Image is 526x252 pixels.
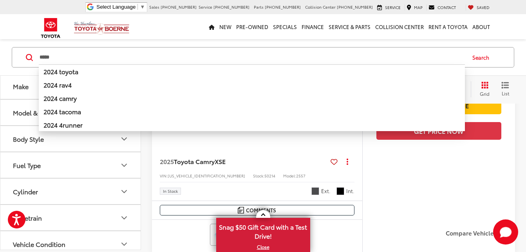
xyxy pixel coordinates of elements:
span: Heavy Metal/Midnight Black Metallic [311,187,319,195]
span: Map [414,4,423,10]
span: Service [385,4,401,10]
b: 2024 4runner [43,120,83,129]
div: Vehicle Condition [119,239,129,249]
span: Black [336,187,344,195]
button: Body StyleBody Style [0,126,141,152]
a: Specials [271,14,299,39]
button: Grid View [471,81,495,97]
button: CylinderCylinder [0,179,141,204]
img: Toyota Safety Sense Vic Vaughan Toyota of Boerne Boerne TX [211,225,233,244]
a: Home [206,14,217,39]
span: List [501,90,509,97]
span: VIN: [160,173,168,179]
span: Snag $50 Gift Card with a Test Drive! [217,219,309,243]
a: 2025Toyota CamryXSE [160,157,327,166]
span: Ext. [321,187,331,195]
span: Saved [477,4,490,10]
button: Actions [341,155,354,168]
span: 2557 [296,173,305,179]
button: DrivetrainDrivetrain [0,205,141,230]
a: Service & Parts: Opens in a new tab [326,14,373,39]
input: Search by Make, Model, or Keyword [39,48,465,67]
span: [PHONE_NUMBER] [213,4,249,10]
img: Comments [238,207,244,214]
span: In Stock [163,189,178,193]
div: Cylinder [13,188,38,195]
a: Map [405,4,425,11]
a: Rent a Toyota [426,14,470,39]
b: 2024 toyota [43,67,78,76]
button: Model & TrimModel & Trim [0,100,141,125]
div: Model & Trim [13,109,51,116]
span: Parts [254,4,264,10]
b: 2024 tacoma [43,107,81,116]
a: About [470,14,492,39]
div: Fuel Type [13,161,41,169]
img: Vic Vaughan Toyota of Boerne [74,21,130,35]
span: Sales [149,4,159,10]
a: Service [375,4,403,11]
span: [PHONE_NUMBER] [265,4,301,10]
div: Vehicle Condition [13,240,65,248]
div: Drivetrain [13,214,42,221]
a: Select Language​ [96,4,145,10]
span: Collision Center [305,4,336,10]
div: Body Style [119,134,129,144]
a: Collision Center [373,14,426,39]
button: Fuel TypeFuel Type [0,152,141,178]
button: List View [495,81,515,97]
button: MakeMake [0,73,141,99]
span: Select Language [96,4,136,10]
span: ▼ [140,4,145,10]
label: Compare Vehicle [446,229,507,237]
b: 2024 camry [43,93,77,102]
a: Finance [299,14,326,39]
span: Stock: [253,173,264,179]
a: My Saved Vehicles [466,4,492,11]
button: Toggle Chat Window [493,219,518,245]
a: Pre-Owned [234,14,271,39]
span: XSE [215,157,226,166]
span: Contact [437,4,456,10]
button: Search [465,47,501,67]
span: Toyota Camry [174,157,215,166]
span: Int. [346,187,354,195]
svg: Start Chat [493,219,518,245]
span: 50214 [264,173,275,179]
a: New [217,14,234,39]
span: [PHONE_NUMBER] [161,4,197,10]
span: Model: [283,173,296,179]
button: Comments [160,205,354,215]
div: Drivetrain [119,213,129,223]
b: 2024 rav4 [43,80,72,89]
span: Service [199,4,212,10]
div: Fuel Type [119,161,129,170]
div: Make [13,82,29,90]
span: [PHONE_NUMBER] [337,4,373,10]
div: Body Style [13,135,44,142]
span: [US_VEHICLE_IDENTIFICATION_NUMBER] [168,173,245,179]
span: Grid [480,90,490,97]
div: Cylinder [119,187,129,196]
span: Comments [246,206,276,214]
a: Contact [427,4,458,11]
span: 2025 [160,157,174,166]
span: dropdown dots [347,158,348,164]
img: Toyota [36,15,65,41]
